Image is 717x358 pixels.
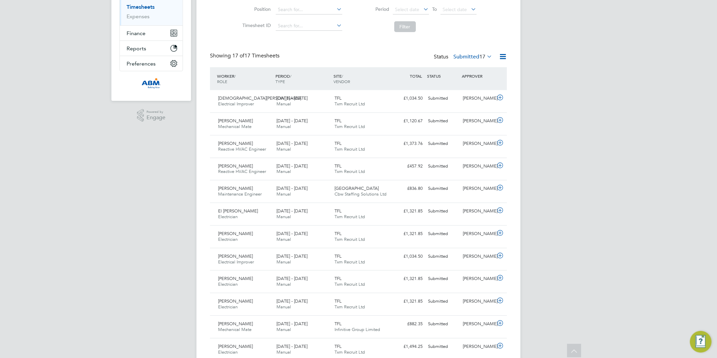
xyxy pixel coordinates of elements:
[460,228,496,239] div: [PERSON_NAME]
[218,298,253,304] span: [PERSON_NAME]
[218,327,251,332] span: Mechanical Mate
[276,140,308,146] span: [DATE] - [DATE]
[335,321,342,327] span: TFL
[276,118,308,124] span: [DATE] - [DATE]
[430,5,439,14] span: To
[359,6,390,12] label: Period
[276,298,308,304] span: [DATE] - [DATE]
[460,70,496,82] div: APPROVER
[241,22,271,28] label: Timesheet ID
[425,183,460,194] div: Submitted
[342,73,343,79] span: /
[232,52,280,59] span: 17 Timesheets
[425,251,460,262] div: Submitted
[434,52,494,62] div: Status
[425,341,460,352] div: Submitted
[335,140,342,146] span: TFL
[217,79,227,84] span: ROLE
[276,124,291,129] span: Manual
[390,251,425,262] div: £1,034.50
[335,343,342,349] span: TFL
[460,206,496,217] div: [PERSON_NAME]
[335,304,365,310] span: Txm Recruit Ltd
[390,296,425,307] div: £1,321.85
[460,296,496,307] div: [PERSON_NAME]
[127,30,145,36] span: Finance
[276,321,308,327] span: [DATE] - [DATE]
[218,214,238,220] span: Electrician
[276,185,308,191] span: [DATE] - [DATE]
[443,6,467,12] span: Select date
[218,163,253,169] span: [PERSON_NAME]
[276,146,291,152] span: Manual
[335,124,365,129] span: Txm Recruit Ltd
[425,206,460,217] div: Submitted
[276,163,308,169] span: [DATE] - [DATE]
[276,208,308,214] span: [DATE] - [DATE]
[335,214,365,220] span: Txm Recruit Ltd
[395,6,420,12] span: Select date
[460,273,496,284] div: [PERSON_NAME]
[276,214,291,220] span: Manual
[120,56,183,71] button: Preferences
[335,259,365,265] span: Txm Recruit Ltd
[120,26,183,41] button: Finance
[425,93,460,104] div: Submitted
[276,95,308,101] span: [DATE] - [DATE]
[127,60,156,67] span: Preferences
[460,318,496,330] div: [PERSON_NAME]
[276,259,291,265] span: Manual
[335,349,365,355] span: Txm Recruit Ltd
[390,318,425,330] div: £882.35
[334,79,350,84] span: VENDOR
[276,276,308,281] span: [DATE] - [DATE]
[335,101,365,107] span: Txm Recruit Ltd
[234,73,236,79] span: /
[335,236,365,242] span: Txm Recruit Ltd
[335,163,342,169] span: TFL
[394,21,416,32] button: Filter
[276,304,291,310] span: Manual
[425,70,460,82] div: STATUS
[147,115,165,121] span: Engage
[690,331,712,353] button: Engage Resource Center
[137,109,166,122] a: Powered byEngage
[460,251,496,262] div: [PERSON_NAME]
[290,73,291,79] span: /
[276,169,291,174] span: Manual
[127,4,155,10] a: Timesheets
[141,78,161,89] img: abm-technical-logo-retina.png
[276,21,342,31] input: Search for...
[147,109,165,115] span: Powered by
[218,343,253,349] span: [PERSON_NAME]
[218,231,253,236] span: [PERSON_NAME]
[276,281,291,287] span: Manual
[335,185,379,191] span: [GEOGRAPHIC_DATA]
[390,93,425,104] div: £1,034.50
[276,101,291,107] span: Manual
[218,208,258,214] span: El [PERSON_NAME]
[120,78,183,89] a: Go to home page
[390,228,425,239] div: £1,321.85
[335,327,380,332] span: Infinitive Group Limited
[276,231,308,236] span: [DATE] - [DATE]
[274,70,332,87] div: PERIOD
[241,6,271,12] label: Position
[218,124,251,129] span: Mechanical Mate
[218,304,238,310] span: Electrician
[390,273,425,284] div: £1,321.85
[218,349,238,355] span: Electrician
[425,273,460,284] div: Submitted
[218,101,254,107] span: Electrical Improver
[460,161,496,172] div: [PERSON_NAME]
[390,161,425,172] div: £457.92
[127,45,146,52] span: Reports
[332,70,391,87] div: SITE
[218,281,238,287] span: Electrician
[335,298,342,304] span: TFL
[335,191,387,197] span: Cbw Staffing Solutions Ltd
[218,253,253,259] span: [PERSON_NAME]
[210,52,281,59] div: Showing
[335,146,365,152] span: Txm Recruit Ltd
[335,118,342,124] span: TFL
